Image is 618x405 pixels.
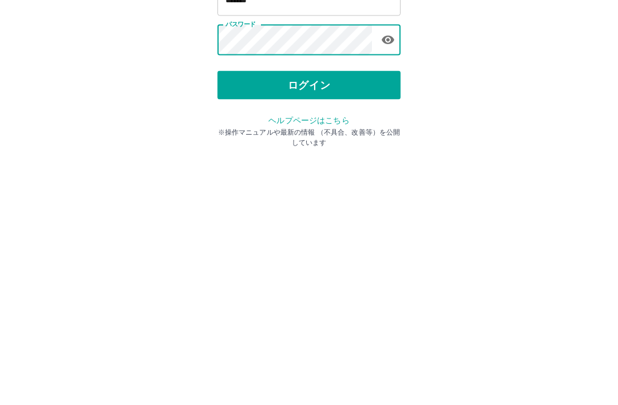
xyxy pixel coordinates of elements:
[217,254,401,275] p: ※操作マニュアルや最新の情報 （不具合、改善等）を公開しています
[225,107,249,116] label: 社員番号
[272,72,347,94] h2: ログイン
[225,147,256,156] label: パスワード
[268,243,349,252] a: ヘルプページはこちら
[217,198,401,227] button: ログイン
